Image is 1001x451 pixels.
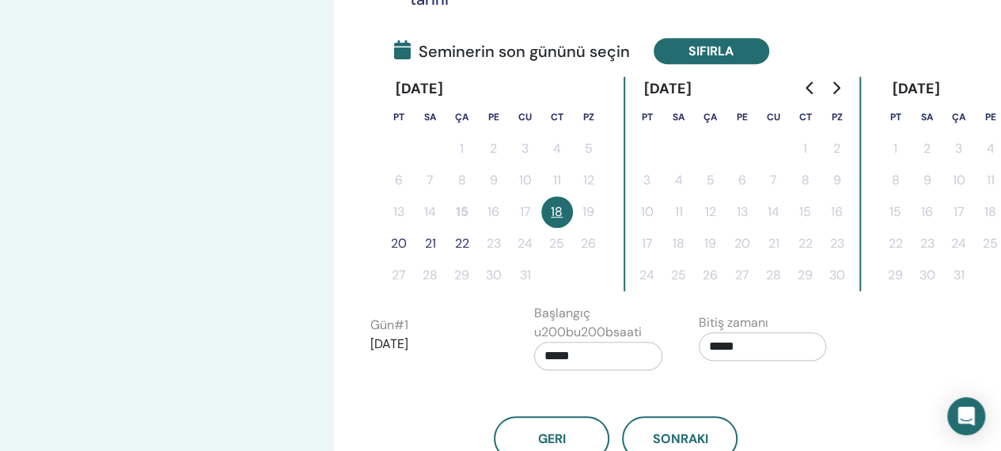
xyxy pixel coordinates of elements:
[663,260,695,291] button: 25
[573,101,605,133] th: Pazar
[663,165,695,196] button: 4
[943,196,975,228] button: 17
[478,228,510,260] button: 23
[943,228,975,260] button: 24
[695,165,726,196] button: 5
[947,397,985,435] div: Open Intercom Messenger
[573,196,605,228] button: 19
[880,165,912,196] button: 8
[823,72,848,104] button: Go to next month
[415,196,446,228] button: 14
[790,101,821,133] th: Cumartesi
[383,260,415,291] button: 27
[821,260,853,291] button: 30
[510,165,541,196] button: 10
[541,133,573,165] button: 4
[790,228,821,260] button: 22
[695,228,726,260] button: 19
[541,196,573,228] button: 18
[912,228,943,260] button: 23
[821,228,853,260] button: 23
[383,77,457,101] div: [DATE]
[510,196,541,228] button: 17
[573,228,605,260] button: 26
[758,260,790,291] button: 28
[415,228,446,260] button: 21
[726,196,758,228] button: 13
[821,133,853,165] button: 2
[695,196,726,228] button: 12
[415,165,446,196] button: 7
[383,101,415,133] th: Pazartesi
[478,133,510,165] button: 2
[880,260,912,291] button: 29
[478,196,510,228] button: 16
[446,133,478,165] button: 1
[726,101,758,133] th: Perşembe
[758,196,790,228] button: 14
[538,430,566,447] span: Geri
[573,133,605,165] button: 5
[880,196,912,228] button: 15
[790,133,821,165] button: 1
[541,165,573,196] button: 11
[880,77,954,101] div: [DATE]
[699,313,768,332] label: Bitiş zamanı
[943,165,975,196] button: 10
[415,260,446,291] button: 28
[790,260,821,291] button: 29
[912,133,943,165] button: 2
[758,101,790,133] th: Cuma
[541,101,573,133] th: Cumartesi
[541,228,573,260] button: 25
[478,165,510,196] button: 9
[631,165,663,196] button: 3
[652,430,707,447] span: Sonraki
[880,133,912,165] button: 1
[446,260,478,291] button: 29
[534,304,662,342] label: Başlangıç u200bu200bsaati
[510,101,541,133] th: Cuma
[943,101,975,133] th: Çarşamba
[446,228,478,260] button: 22
[663,228,695,260] button: 18
[631,260,663,291] button: 24
[695,260,726,291] button: 26
[631,77,705,101] div: [DATE]
[383,165,415,196] button: 6
[912,260,943,291] button: 30
[446,165,478,196] button: 8
[790,196,821,228] button: 15
[631,196,663,228] button: 10
[912,165,943,196] button: 9
[726,260,758,291] button: 27
[758,228,790,260] button: 21
[394,40,630,63] span: Seminerin son gününü seçin
[695,101,726,133] th: Çarşamba
[880,228,912,260] button: 22
[821,165,853,196] button: 9
[370,316,408,335] label: Gün # 1
[478,101,510,133] th: Perşembe
[790,165,821,196] button: 8
[446,196,478,228] button: 15
[383,228,415,260] button: 20
[446,101,478,133] th: Çarşamba
[573,165,605,196] button: 12
[654,38,769,64] button: Sıfırla
[821,101,853,133] th: Pazar
[663,101,695,133] th: Salı
[510,133,541,165] button: 3
[663,196,695,228] button: 11
[821,196,853,228] button: 16
[943,260,975,291] button: 31
[510,260,541,291] button: 31
[383,196,415,228] button: 13
[370,335,499,354] p: [DATE]
[943,133,975,165] button: 3
[415,101,446,133] th: Salı
[726,165,758,196] button: 6
[880,101,912,133] th: Pazartesi
[631,101,663,133] th: Pazartesi
[758,165,790,196] button: 7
